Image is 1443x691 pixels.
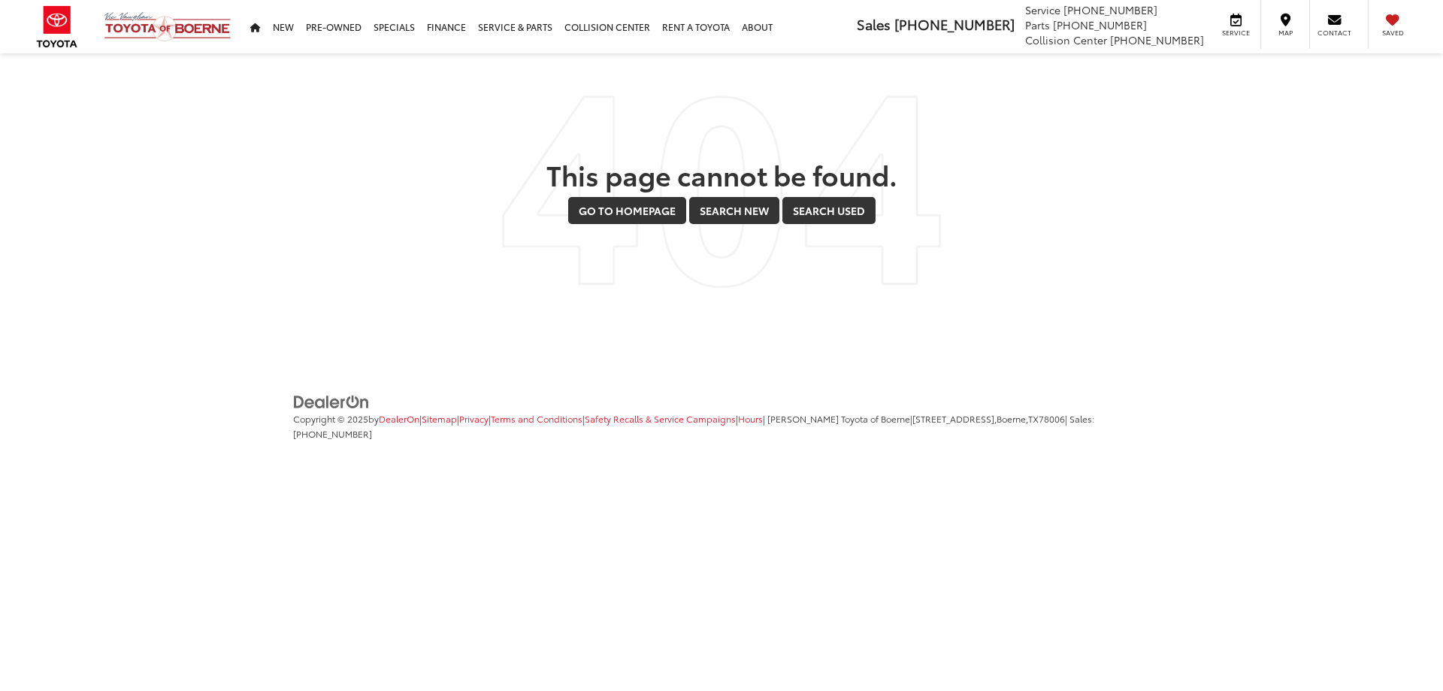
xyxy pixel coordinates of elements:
a: DealerOn [293,393,370,408]
span: [PHONE_NUMBER] [894,14,1015,34]
span: Contact [1317,28,1351,38]
span: Saved [1376,28,1409,38]
a: Safety Recalls & Service Campaigns, Opens in a new tab [585,412,736,425]
a: Sitemap [422,412,457,425]
a: Search New [689,197,779,224]
span: | [PERSON_NAME] Toyota of Boerne [763,412,910,425]
span: [PHONE_NUMBER] [1110,32,1204,47]
span: Service [1219,28,1253,38]
span: Copyright © 2025 [293,412,368,425]
span: Parts [1025,17,1050,32]
span: [PHONE_NUMBER] [293,427,372,440]
span: | [457,412,489,425]
span: [PHONE_NUMBER] [1063,2,1157,17]
a: Privacy [459,412,489,425]
a: Hours [738,412,763,425]
span: Service [1025,2,1060,17]
a: Go to Homepage [568,197,686,224]
a: DealerOn Home Page [379,412,419,425]
span: 78006 [1039,412,1065,425]
span: Boerne, [997,412,1028,425]
span: | [489,412,582,425]
span: Map [1269,28,1302,38]
img: DealerOn [293,394,370,411]
span: Sales [857,14,891,34]
span: | [910,412,1065,425]
span: [STREET_ADDRESS], [912,412,997,425]
a: Terms and Conditions [491,412,582,425]
span: | [736,412,763,425]
span: [PHONE_NUMBER] [1053,17,1147,32]
span: | [419,412,457,425]
span: TX [1028,412,1039,425]
span: Collision Center [1025,32,1107,47]
span: by [368,412,419,425]
h2: This page cannot be found. [293,159,1150,189]
a: Search Used [782,197,876,224]
img: Vic Vaughan Toyota of Boerne [104,11,231,42]
span: | [582,412,736,425]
